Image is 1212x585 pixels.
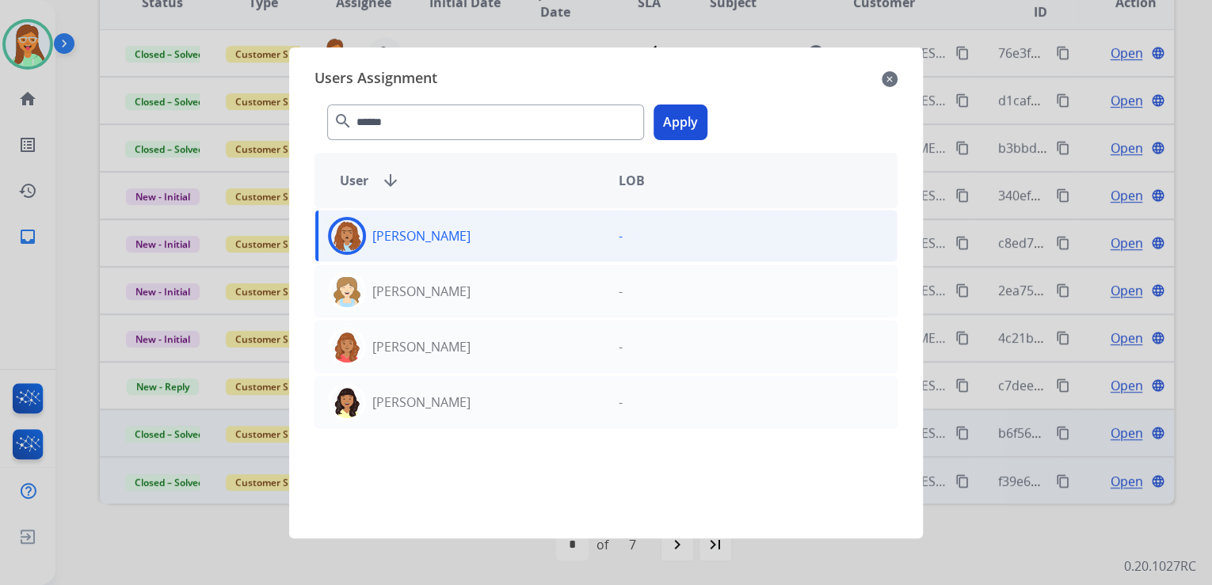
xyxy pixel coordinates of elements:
[619,282,623,301] p: -
[372,393,471,412] p: [PERSON_NAME]
[882,70,898,89] mat-icon: close
[619,393,623,412] p: -
[372,337,471,356] p: [PERSON_NAME]
[314,66,437,92] span: Users Assignment
[619,226,623,245] p: -
[372,226,471,245] p: [PERSON_NAME]
[619,337,623,356] p: -
[619,171,645,190] span: LOB
[372,282,471,301] p: [PERSON_NAME]
[381,171,400,190] mat-icon: arrow_downward
[327,171,606,190] div: User
[333,112,353,131] mat-icon: search
[654,104,707,140] button: Apply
